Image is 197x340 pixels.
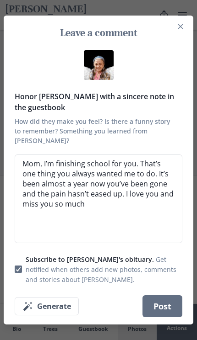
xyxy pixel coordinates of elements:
[15,91,177,113] span: Honor [PERSON_NAME] with a sincere note in the guestbook
[26,255,154,264] span: Subscribe to [PERSON_NAME]'s obituary.
[15,297,79,315] button: Generate
[26,255,176,284] span: Get notified when others add new photos, comments and stories about [PERSON_NAME].
[15,154,182,243] textarea: Mom, I’m finishing school for you. That’s one thing you always wanted me to do. It’s been almost ...
[15,117,177,145] span: How did they make you feel? Is there a funny story to remember? Something you learned from [PERSO...
[84,50,114,80] img: Kimberly
[142,295,182,317] button: Post
[22,27,175,40] h3: Leave a comment
[37,302,71,311] span: Generate
[173,19,188,34] button: Close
